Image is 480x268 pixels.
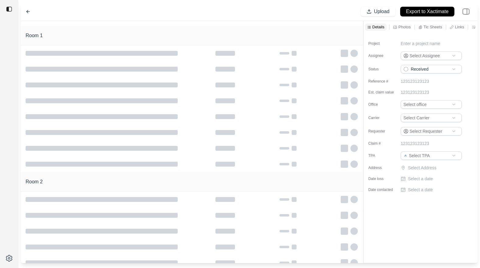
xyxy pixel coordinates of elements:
label: Project [368,41,399,46]
p: Select Address [408,165,463,171]
p: Select a date [408,187,433,193]
p: Tic Sheets [424,24,442,30]
label: Est. claim value [368,90,399,95]
label: TPA [368,153,399,158]
label: Status [368,67,399,72]
h1: Room 1 [26,32,43,39]
label: Carrier [368,115,399,120]
h1: Room 2 [26,178,43,185]
label: Office [368,102,399,107]
img: right-panel.svg [459,5,473,18]
p: Details [372,24,385,30]
label: Date contacted [368,187,399,192]
label: Requester [368,129,399,134]
p: 123123123123 [401,140,429,146]
p: Links [455,24,464,30]
p: Photos [398,24,411,30]
p: Upload [374,8,389,15]
label: Date loss [368,176,399,181]
label: Reference # [368,79,399,84]
label: Claim # [368,141,399,146]
p: Enter a project name [401,41,440,47]
label: Address [368,165,399,170]
button: Export to Xactimate [400,7,454,16]
p: 123123123123 [401,78,429,84]
button: Upload [361,7,395,16]
img: toggle sidebar [6,6,12,12]
p: 123123123123 [401,89,429,95]
p: Select a date [408,176,433,182]
label: Assignee [368,53,399,58]
p: Export to Xactimate [406,8,449,15]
